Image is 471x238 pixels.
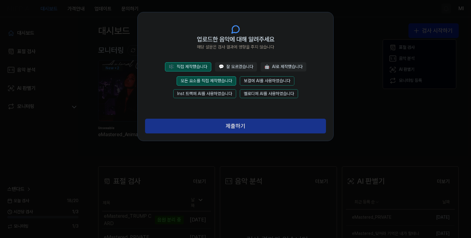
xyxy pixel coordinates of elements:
[215,62,257,71] button: 💬잘 모르겠습니다
[240,76,294,86] button: 보컬에 AI를 사용하였습니다
[177,76,236,86] button: 모든 요소를 직접 제작했습니다
[165,62,211,71] button: 🎼직접 제작했습니다
[197,44,274,50] span: 해당 설문은 검사 결과에 영향을 주지 않습니다
[219,64,224,69] span: 💬
[261,62,306,71] button: 🤖AI로 제작했습니다
[145,119,326,133] button: 제출하기
[173,89,236,98] button: Inst 트랙에 AI를 사용하였습니다
[240,89,298,98] button: 멜로디에 AI를 사용하였습니다
[264,64,270,69] span: 🤖
[197,34,274,44] span: 업로드한 음악에 대해 알려주세요
[169,64,174,69] span: 🎼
